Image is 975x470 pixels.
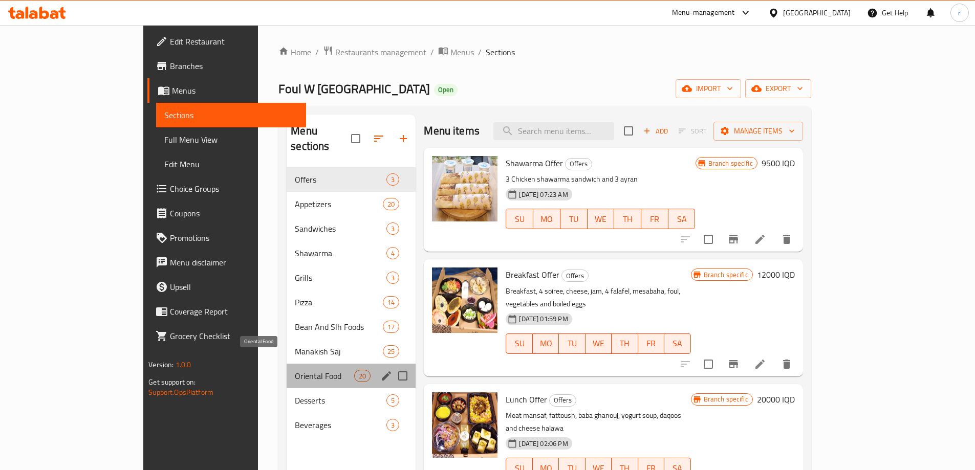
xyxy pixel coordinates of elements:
div: Manakish Saj25 [287,339,416,364]
span: Sort sections [366,126,391,151]
span: 3 [387,224,399,234]
div: Offers [561,270,589,282]
span: Grocery Checklist [170,330,298,342]
div: Pizza14 [287,290,416,315]
div: Appetizers20 [287,192,416,216]
span: 5 [387,396,399,406]
button: Branch-specific-item [721,227,746,252]
button: SU [506,333,532,354]
span: Desserts [295,394,386,407]
a: Branches [147,54,306,78]
span: Appetizers [295,198,383,210]
a: Coupons [147,201,306,226]
div: Sandwiches3 [287,216,416,241]
span: Foul W [GEOGRAPHIC_DATA] [278,77,430,100]
span: Beverages [295,419,386,431]
span: SU [510,336,528,351]
nav: Menu sections [287,163,416,441]
a: Edit menu item [754,358,766,370]
a: Coverage Report [147,299,306,324]
div: Bean And Slh Foods17 [287,315,416,339]
span: export [753,82,803,95]
span: Select section first [672,123,713,139]
li: / [430,46,434,58]
span: Breakfast Offer [506,267,559,282]
button: WE [588,209,615,229]
p: 3 Chicken shawarma sandwich and 3 ayran [506,173,695,186]
span: Grills [295,272,386,284]
span: SA [668,336,686,351]
span: Coupons [170,207,298,219]
span: Manakish Saj [295,345,383,357]
div: Grills3 [287,265,416,290]
span: Sections [164,109,298,121]
div: Bean And Slh Foods [295,321,383,333]
a: Upsell [147,275,306,299]
button: WE [586,333,612,354]
span: Edit Restaurant [170,35,298,48]
a: Menu disclaimer [147,250,306,275]
div: items [383,198,399,210]
li: / [478,46,482,58]
span: Select to update [698,229,719,250]
div: Offers [295,173,386,186]
span: Manage items [722,125,795,138]
span: MO [537,212,556,227]
h6: 9500 IQD [762,156,795,170]
span: Branches [170,60,298,72]
div: items [383,321,399,333]
button: edit [379,368,394,384]
span: MO [537,336,555,351]
span: TU [565,212,583,227]
button: Branch-specific-item [721,352,746,376]
button: export [745,79,811,98]
a: Choice Groups [147,176,306,201]
span: FR [645,212,664,227]
h6: 12000 IQD [757,267,795,282]
button: FR [638,333,664,354]
span: Shawarma Offer [506,155,563,171]
span: Menus [172,84,298,97]
span: 4 [387,249,399,258]
div: Offers [549,394,576,407]
span: Shawarma [295,247,386,259]
div: Offers3 [287,167,416,192]
button: Manage items [713,122,803,141]
h2: Menu sections [291,123,351,154]
div: items [386,173,399,186]
a: Edit Restaurant [147,29,306,54]
span: Open [434,85,458,94]
nav: breadcrumb [278,46,811,59]
button: delete [774,352,799,376]
span: Menu disclaimer [170,256,298,268]
span: Select section [618,120,639,142]
a: Full Menu View [156,127,306,152]
span: 20 [383,199,399,209]
span: Lunch Offer [506,392,547,407]
span: Full Menu View [164,133,298,146]
div: items [386,247,399,259]
span: r [958,7,961,18]
span: Offers [566,158,592,170]
span: TU [563,336,581,351]
a: Restaurants management [323,46,426,59]
span: 3 [387,273,399,283]
span: Pizza [295,296,383,308]
img: Breakfast Offer [432,267,497,333]
div: items [386,394,399,407]
span: FR [642,336,660,351]
span: [DATE] 07:23 AM [515,190,572,199]
span: Branch specific [700,270,752,280]
button: SU [506,209,533,229]
div: items [383,296,399,308]
a: Grocery Checklist [147,324,306,348]
span: SU [510,212,529,227]
li: / [315,46,319,58]
img: Shawarma Offer [432,156,497,221]
span: [DATE] 01:59 PM [515,314,572,324]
